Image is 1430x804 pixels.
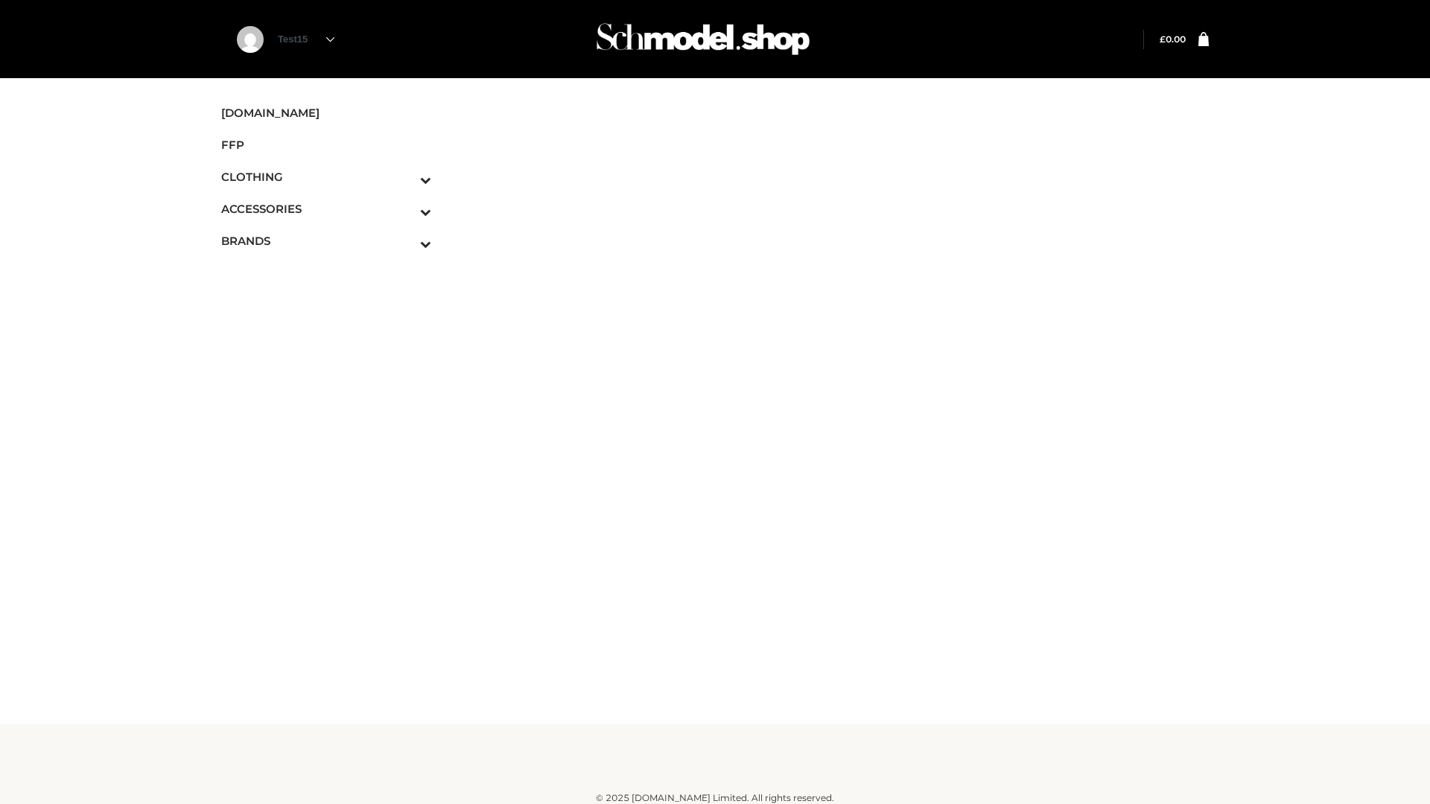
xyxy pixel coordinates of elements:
a: CLOTHINGToggle Submenu [221,161,431,193]
span: ACCESSORIES [221,200,431,217]
img: Schmodel Admin 964 [591,10,815,68]
a: Test15 [278,33,334,45]
button: Toggle Submenu [379,225,431,257]
span: CLOTHING [221,168,431,185]
a: BRANDSToggle Submenu [221,225,431,257]
a: FFP [221,129,431,161]
a: ACCESSORIESToggle Submenu [221,193,431,225]
button: Toggle Submenu [379,193,431,225]
a: £0.00 [1160,33,1186,45]
span: FFP [221,136,431,153]
a: [DOMAIN_NAME] [221,97,431,129]
button: Toggle Submenu [379,161,431,193]
span: £ [1160,33,1166,45]
span: [DOMAIN_NAME] [221,104,431,121]
span: BRANDS [221,232,431,249]
bdi: 0.00 [1160,33,1186,45]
